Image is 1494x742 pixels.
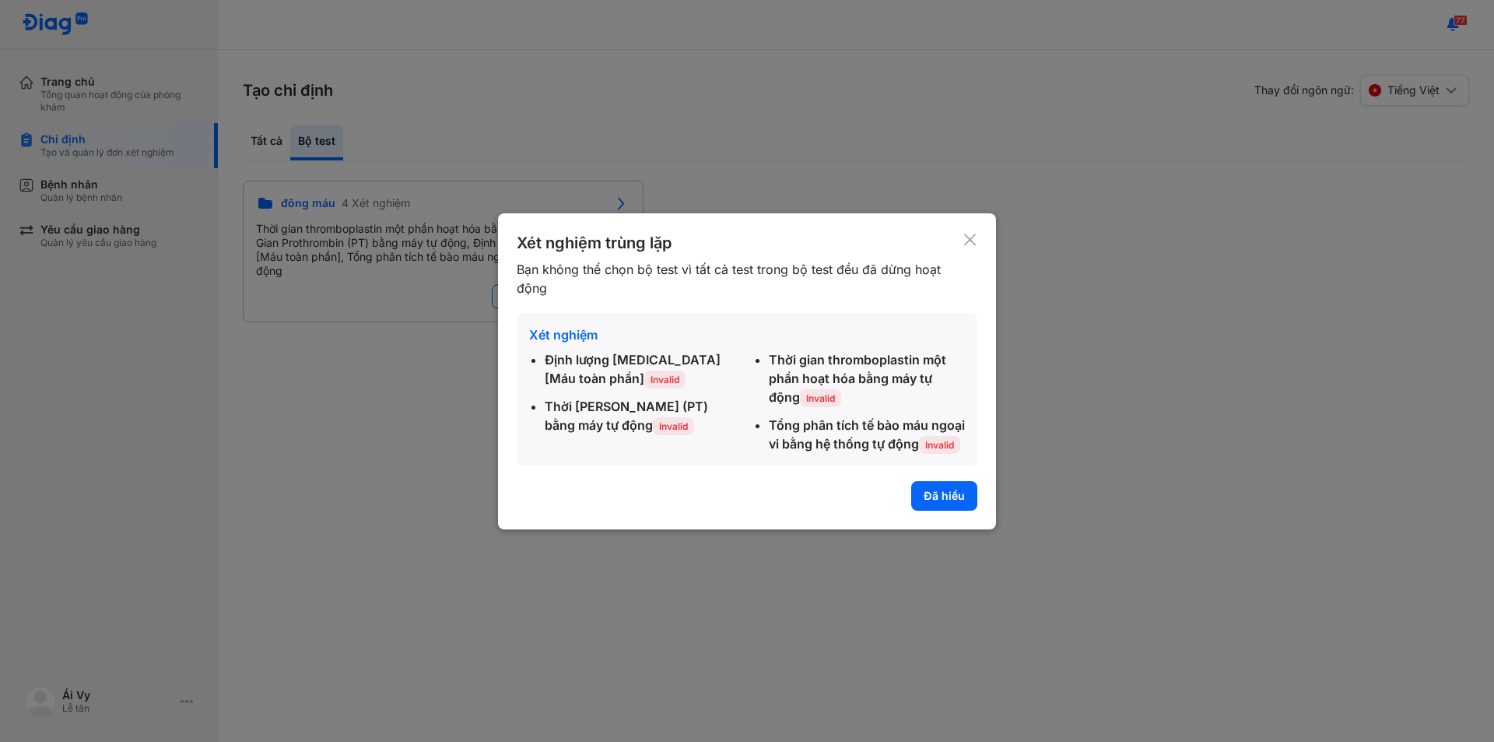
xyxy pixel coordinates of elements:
[911,481,977,511] button: Đã hiểu
[644,371,686,389] span: Invalid
[545,350,741,388] div: Định lượng [MEDICAL_DATA] [Máu toàn phần]
[919,436,960,454] span: Invalid
[517,260,963,297] div: Bạn không thể chọn bộ test vì tất cả test trong bộ test đều đã dừng hoạt động
[517,232,963,254] div: Xét nghiệm trùng lặp
[545,397,741,434] div: Thời [PERSON_NAME] (PT) bằng máy tự động
[529,325,965,344] div: Xét nghiệm
[769,416,965,453] div: Tổng phân tích tế bào máu ngoại vi bằng hệ thống tự động
[653,417,694,435] span: Invalid
[769,350,965,406] div: Thời gian thromboplastin một phần hoạt hóa bằng máy tự động
[800,389,841,407] span: Invalid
